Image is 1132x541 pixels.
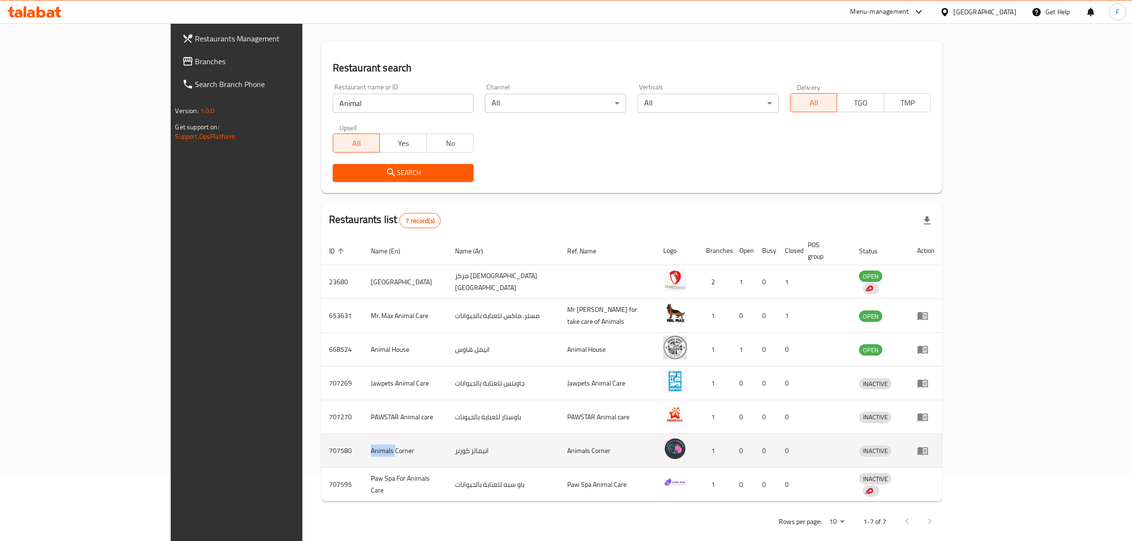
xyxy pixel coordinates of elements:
[333,134,380,153] button: All
[859,378,891,389] span: INACTIVE
[698,299,732,333] td: 1
[663,369,687,393] img: Jawpets Animal Care
[379,134,427,153] button: Yes
[777,299,800,333] td: 1
[560,434,656,468] td: Animals Corner
[638,94,779,113] div: All
[777,367,800,400] td: 0
[447,333,559,367] td: انيمل هاوس
[560,299,656,333] td: Mr [PERSON_NAME] for take care of Animals
[755,400,777,434] td: 0
[777,236,800,265] th: Closed
[755,333,777,367] td: 0
[560,400,656,434] td: PAWSTAR Animal care
[455,245,495,257] span: Name (Ar)
[195,78,352,90] span: Search Branch Phone
[841,96,880,110] span: TGO
[698,434,732,468] td: 1
[732,236,755,265] th: Open
[447,265,559,299] td: مركز [DEMOGRAPHIC_DATA][GEOGRAPHIC_DATA]
[777,333,800,367] td: 0
[859,473,891,484] div: INACTIVE
[755,367,777,400] td: 0
[865,284,873,293] img: delivery hero logo
[837,93,884,112] button: TGO
[337,136,377,150] span: All
[732,400,755,434] td: 0
[195,33,352,44] span: Restaurants Management
[174,73,360,96] a: Search Branch Phone
[859,445,891,456] span: INACTIVE
[917,445,935,456] div: Menu
[859,311,882,322] span: OPEN
[865,487,873,495] img: delivery hero logo
[797,84,821,90] label: Delivery
[363,333,447,367] td: Animal House
[384,136,423,150] span: Yes
[777,265,800,299] td: 1
[663,437,687,461] img: Animals Corner
[863,516,886,528] p: 1-7 of 7
[859,270,882,282] div: OPEN
[884,93,931,112] button: TMP
[917,377,935,389] div: Menu
[851,6,909,18] div: Menu-management
[399,213,441,228] div: Total records count
[825,515,848,529] div: Rows per page:
[859,310,882,322] div: OPEN
[363,434,447,468] td: Animals Corner
[732,265,755,299] td: 1
[698,367,732,400] td: 1
[363,367,447,400] td: Jawpets Animal Care
[755,434,777,468] td: 0
[808,239,840,262] span: POS group
[333,94,474,113] input: Search for restaurant name or ID..
[698,400,732,434] td: 1
[447,400,559,434] td: باوستار للعناية بالحيونات
[859,344,882,356] div: OPEN
[333,164,474,182] button: Search
[916,209,938,232] div: Export file
[732,367,755,400] td: 0
[755,299,777,333] td: 0
[1116,7,1119,17] span: F
[567,245,609,257] span: Ref. Name
[333,61,931,75] h2: Restaurant search
[698,333,732,367] td: 1
[363,265,447,299] td: [GEOGRAPHIC_DATA]
[732,299,755,333] td: 0
[447,367,559,400] td: جاوبتس للعناية بالحيوانات
[777,400,800,434] td: 0
[560,367,656,400] td: Jawpets Animal Care
[859,345,882,356] span: OPEN
[755,468,777,502] td: 0
[431,136,470,150] span: No
[363,299,447,333] td: Mr. Max Animal Care
[859,412,891,423] span: INACTIVE
[755,236,777,265] th: Busy
[663,302,687,326] img: Mr. Max Animal Care
[909,236,942,265] th: Action
[175,105,199,117] span: Version:
[859,245,890,257] span: Status
[195,56,352,67] span: Branches
[663,268,687,292] img: Dragon Animal Care Center
[321,236,943,502] table: enhanced table
[859,473,891,484] span: INACTIVE
[863,283,879,294] div: Indicates that the vendor menu management has been moved to DH Catalog service
[755,265,777,299] td: 0
[447,299,559,333] td: مستر. ماكس للعناية بالحيوانات
[663,471,687,494] img: Paw Spa For Animals Care
[794,96,834,110] span: All
[400,216,440,225] span: 7 record(s)
[363,400,447,434] td: PAWSTAR Animal care
[339,124,357,131] label: Upsell
[485,94,626,113] div: All
[447,468,559,502] td: باو سبه للعناية بالحيوانات
[560,468,656,502] td: Paw Spa Animal Care
[777,468,800,502] td: 0
[732,468,755,502] td: 0
[663,336,687,359] img: Animal House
